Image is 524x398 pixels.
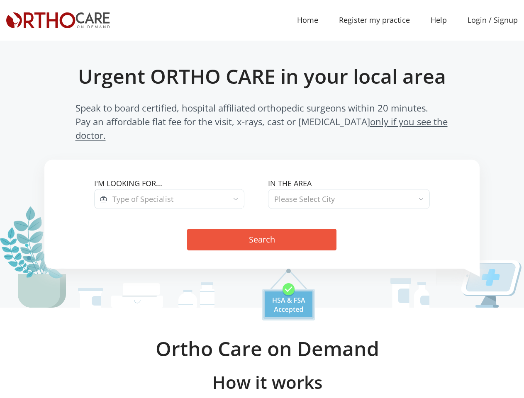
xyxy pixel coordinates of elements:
a: Register my practice [329,11,420,29]
span: Type of Specialist [112,194,173,204]
label: I'm looking for... [94,178,256,189]
label: In the area [268,178,429,189]
a: Home [287,11,329,29]
button: Search [187,229,336,250]
a: Help [420,11,457,29]
span: Speak to board certified, hospital affiliated orthopedic surgeons within 20 minutes. Pay an affor... [76,101,449,142]
h3: How it works [17,372,518,393]
h1: Urgent ORTHO CARE in your local area [54,64,470,88]
span: Please Select City [274,194,335,204]
h2: Ortho Care on Demand [17,337,518,361]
